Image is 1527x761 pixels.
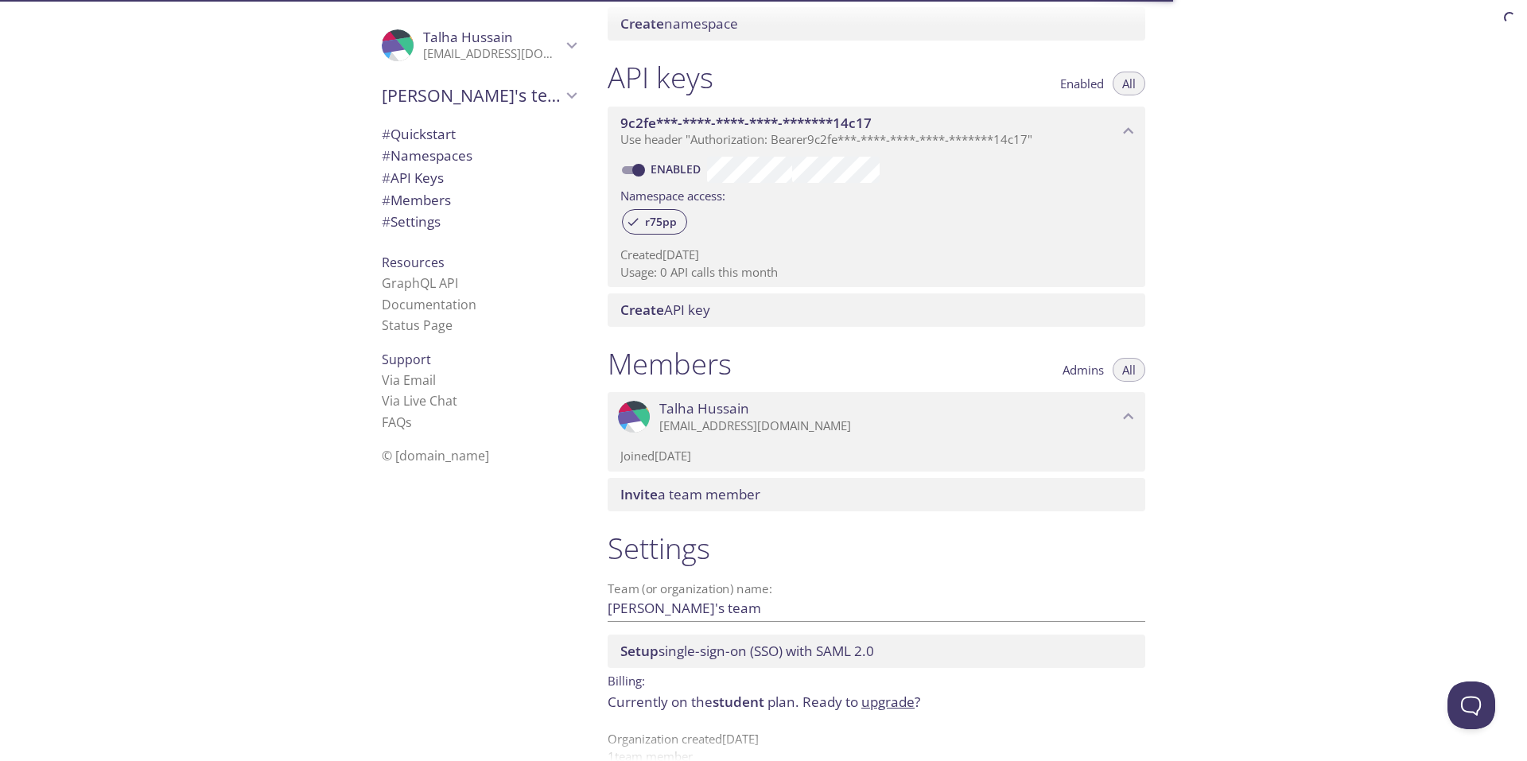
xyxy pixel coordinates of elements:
[622,209,687,235] div: r75pp
[369,75,589,116] div: Talha's team
[659,418,1118,434] p: [EMAIL_ADDRESS][DOMAIN_NAME]
[382,125,390,143] span: #
[382,316,453,334] a: Status Page
[382,212,441,231] span: Settings
[608,635,1145,668] div: Setup SSO
[620,183,725,206] label: Namespace access:
[382,191,451,209] span: Members
[608,478,1145,511] div: Invite a team member
[382,169,444,187] span: API Keys
[608,346,732,382] h1: Members
[423,46,561,62] p: [EMAIL_ADDRESS][DOMAIN_NAME]
[382,414,412,431] a: FAQ
[620,642,874,660] span: single-sign-on (SSO) with SAML 2.0
[382,274,458,292] a: GraphQL API
[382,146,390,165] span: #
[382,371,436,389] a: Via Email
[608,583,773,595] label: Team (or organization) name:
[620,485,760,503] span: a team member
[423,28,513,46] span: Talha Hussain
[369,19,589,72] div: Talha Hussain
[382,392,457,410] a: Via Live Chat
[608,668,1145,691] p: Billing:
[608,392,1145,441] div: Talha Hussain
[620,642,659,660] span: Setup
[620,485,658,503] span: Invite
[382,191,390,209] span: #
[659,400,749,417] span: Talha Hussain
[861,693,915,711] a: upgrade
[369,145,589,167] div: Namespaces
[382,296,476,313] a: Documentation
[608,293,1145,327] div: Create API Key
[369,189,589,212] div: Members
[1447,681,1495,729] iframe: Help Scout Beacon - Open
[713,693,764,711] span: student
[1113,72,1145,95] button: All
[608,530,1145,566] h1: Settings
[382,146,472,165] span: Namespaces
[1051,72,1113,95] button: Enabled
[620,264,1133,281] p: Usage: 0 API calls this month
[802,693,920,711] span: Ready to ?
[620,301,664,319] span: Create
[382,169,390,187] span: #
[382,254,445,271] span: Resources
[369,123,589,146] div: Quickstart
[382,447,489,464] span: © [DOMAIN_NAME]
[620,247,1133,263] p: Created [DATE]
[1053,358,1113,382] button: Admins
[382,351,431,368] span: Support
[648,161,707,177] a: Enabled
[608,692,1145,712] p: Currently on the plan.
[620,448,1133,464] p: Joined [DATE]
[382,84,561,107] span: [PERSON_NAME]'s team
[608,60,713,95] h1: API keys
[406,414,412,431] span: s
[635,215,686,229] span: r75pp
[369,167,589,189] div: API Keys
[382,212,390,231] span: #
[1113,358,1145,382] button: All
[382,125,456,143] span: Quickstart
[620,301,710,319] span: API key
[369,211,589,233] div: Team Settings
